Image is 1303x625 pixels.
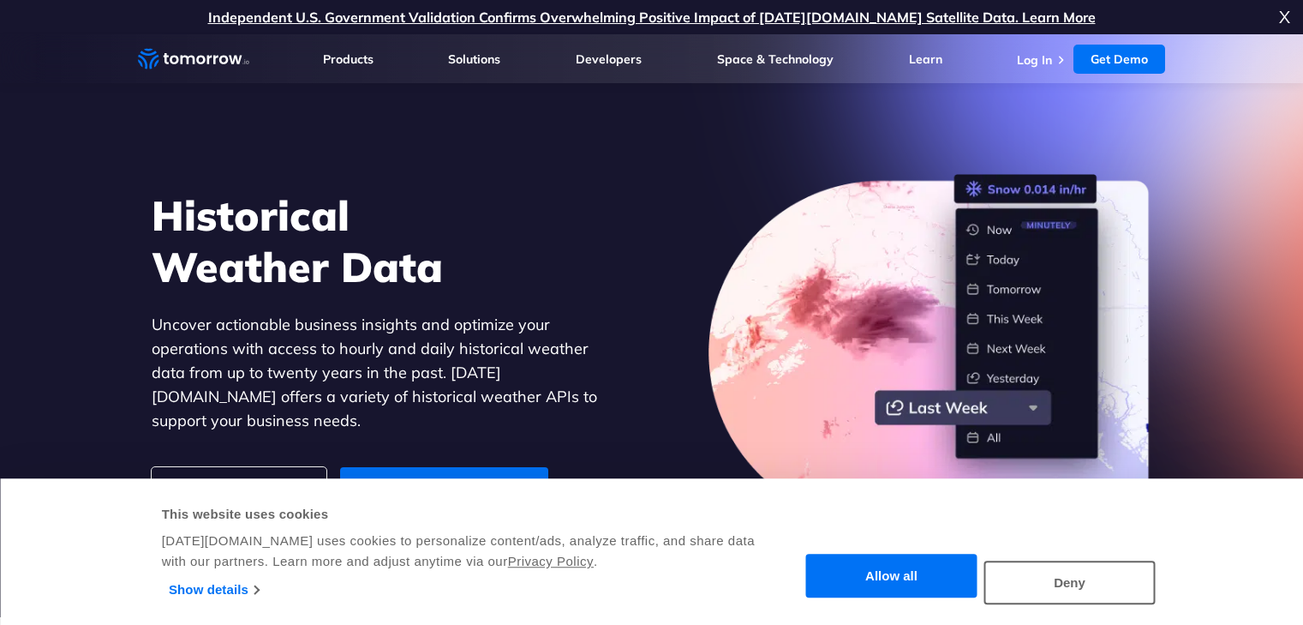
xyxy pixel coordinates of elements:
a: Privacy Policy [508,554,594,568]
a: Home link [138,46,249,72]
div: [DATE][DOMAIN_NAME] uses cookies to personalize content/ads, analyze traffic, and share data with... [162,531,757,572]
button: Deny [984,561,1156,604]
a: Sign up and Start Building [340,467,548,510]
h1: Historical Weather Data [152,189,623,292]
p: Uncover actionable business insights and optimize your operations with access to hourly and daily... [152,313,623,433]
a: Show details [169,577,259,603]
a: Developers [576,51,642,67]
a: Get Demo [1073,45,1165,74]
a: Learn [909,51,942,67]
button: Allow all [806,555,977,598]
a: Solutions [448,51,500,67]
a: View Documentation [152,467,326,510]
a: Independent U.S. Government Validation Confirms Overwhelming Positive Impact of [DATE][DOMAIN_NAM... [208,9,1096,26]
img: historical-weather-data.png.webp [708,174,1152,526]
a: Products [323,51,374,67]
a: Log In [1017,52,1052,68]
div: This website uses cookies [162,504,757,525]
a: Space & Technology [717,51,834,67]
